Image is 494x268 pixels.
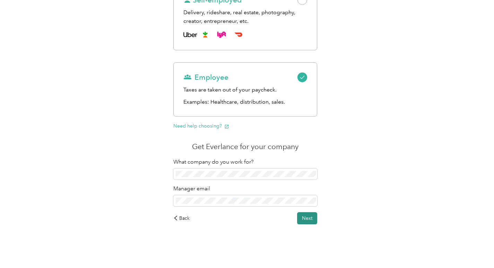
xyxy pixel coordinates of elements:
[183,72,228,82] span: Employee
[183,98,307,106] p: Examples: Healthcare, distribution, sales.
[173,122,229,130] button: Need help choosing?
[183,8,307,25] div: Delivery, rideshare, real estate, photography, creator, entrepreneur, etc.
[173,185,210,192] span: Manager email
[183,86,307,94] div: Taxes are taken out of your paycheck.
[173,158,254,165] span: What company do you work for?
[173,215,190,222] div: Back
[173,142,318,152] p: Get Everlance for your company
[455,229,494,268] iframe: Everlance-gr Chat Button Frame
[297,212,317,224] button: Next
